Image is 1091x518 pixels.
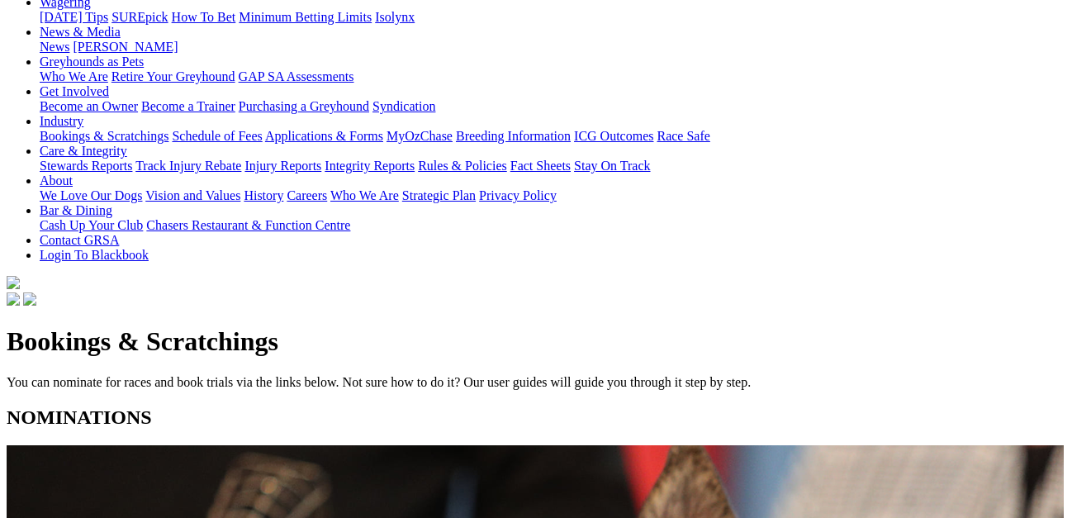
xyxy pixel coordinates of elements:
[40,248,149,262] a: Login To Blackbook
[172,129,262,143] a: Schedule of Fees
[145,188,240,202] a: Vision and Values
[7,406,1084,429] h2: NOMINATIONS
[330,188,399,202] a: Who We Are
[40,10,108,24] a: [DATE] Tips
[40,84,109,98] a: Get Involved
[40,99,1084,114] div: Get Involved
[40,188,142,202] a: We Love Our Dogs
[40,55,144,69] a: Greyhounds as Pets
[40,173,73,188] a: About
[40,10,1084,25] div: Wagering
[510,159,571,173] a: Fact Sheets
[40,40,69,54] a: News
[40,218,143,232] a: Cash Up Your Club
[40,129,1084,144] div: Industry
[239,10,372,24] a: Minimum Betting Limits
[387,129,453,143] a: MyOzChase
[418,159,507,173] a: Rules & Policies
[40,25,121,39] a: News & Media
[40,159,132,173] a: Stewards Reports
[40,159,1084,173] div: Care & Integrity
[40,40,1084,55] div: News & Media
[239,69,354,83] a: GAP SA Assessments
[40,144,127,158] a: Care & Integrity
[287,188,327,202] a: Careers
[574,129,653,143] a: ICG Outcomes
[372,99,435,113] a: Syndication
[375,10,415,24] a: Isolynx
[73,40,178,54] a: [PERSON_NAME]
[244,188,283,202] a: History
[479,188,557,202] a: Privacy Policy
[111,10,168,24] a: SUREpick
[111,69,235,83] a: Retire Your Greyhound
[7,292,20,306] img: facebook.svg
[40,69,1084,84] div: Greyhounds as Pets
[265,129,383,143] a: Applications & Forms
[239,99,369,113] a: Purchasing a Greyhound
[456,129,571,143] a: Breeding Information
[40,188,1084,203] div: About
[23,292,36,306] img: twitter.svg
[574,159,650,173] a: Stay On Track
[146,218,350,232] a: Chasers Restaurant & Function Centre
[402,188,476,202] a: Strategic Plan
[40,99,138,113] a: Become an Owner
[135,159,241,173] a: Track Injury Rebate
[40,69,108,83] a: Who We Are
[325,159,415,173] a: Integrity Reports
[7,375,1084,390] p: You can nominate for races and book trials via the links below. Not sure how to do it? Our user g...
[172,10,236,24] a: How To Bet
[141,99,235,113] a: Become a Trainer
[7,276,20,289] img: logo-grsa-white.png
[7,326,1084,357] h1: Bookings & Scratchings
[40,203,112,217] a: Bar & Dining
[657,129,709,143] a: Race Safe
[244,159,321,173] a: Injury Reports
[40,218,1084,233] div: Bar & Dining
[40,114,83,128] a: Industry
[40,129,168,143] a: Bookings & Scratchings
[40,233,119,247] a: Contact GRSA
